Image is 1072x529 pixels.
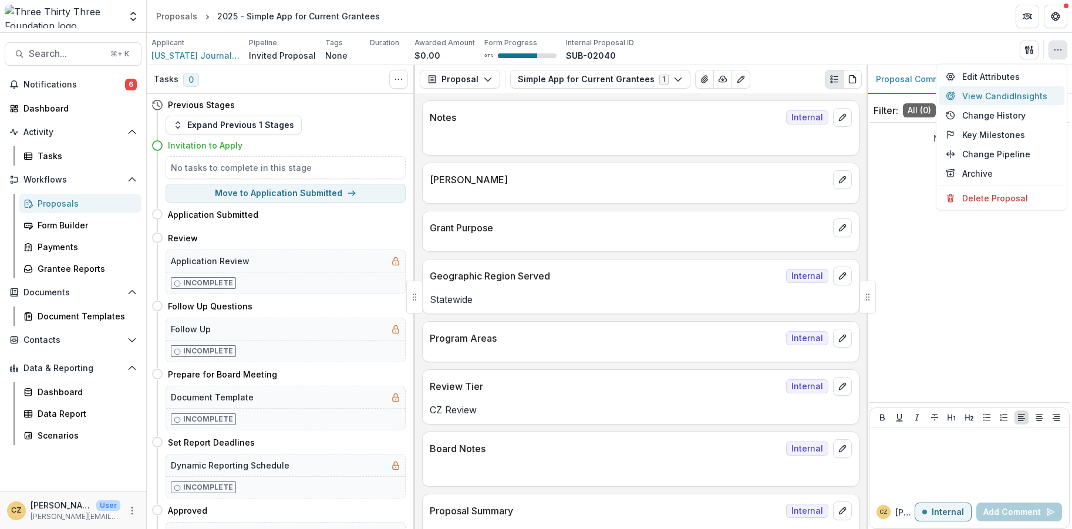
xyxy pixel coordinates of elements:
p: SUB-02040 [566,49,616,62]
button: Get Help [1044,5,1067,28]
a: Scenarios [19,426,141,445]
span: Contacts [23,335,123,345]
h5: Application Review [171,255,250,267]
button: Edit as form [731,70,750,89]
img: Three Thirty Three Foundation logo [5,5,120,28]
p: [PERSON_NAME] [430,173,828,187]
button: Underline [892,410,906,424]
p: Incomplete [183,414,233,424]
button: Open Contacts [5,331,141,349]
div: Dashboard [38,386,132,398]
button: edit [833,218,852,237]
button: Ordered List [997,410,1011,424]
p: Invited Proposal [249,49,316,62]
p: User [96,500,120,511]
p: Incomplete [183,278,233,288]
button: Open entity switcher [125,5,141,28]
button: Simple App for Current Grantees1 [510,70,690,89]
p: Form Progress [484,38,537,48]
button: Open Activity [5,123,141,141]
span: Internal [786,442,828,456]
p: Board Notes [430,442,781,456]
h4: Review [168,232,198,244]
button: edit [833,377,852,396]
span: Internal [786,269,828,283]
h4: Previous Stages [168,99,235,111]
div: Scenarios [38,429,132,442]
a: Payments [19,237,141,257]
p: Duration [370,38,399,48]
button: edit [833,439,852,458]
span: 0 [183,73,199,87]
p: Awarded Amount [414,38,475,48]
h4: Follow Up Questions [168,300,252,312]
div: ⌘ + K [108,48,132,60]
a: Dashboard [19,382,141,402]
span: Workflows [23,175,123,185]
button: PDF view [843,70,862,89]
h4: Prepare for Board Meeting [168,368,277,380]
p: $0.00 [414,49,440,62]
div: Form Builder [38,219,132,231]
div: Tasks [38,150,132,162]
p: Incomplete [183,482,233,493]
button: Italicize [910,410,924,424]
h4: Application Submitted [168,208,258,221]
button: edit [833,329,852,348]
a: Proposals [19,194,141,213]
button: Partners [1016,5,1039,28]
nav: breadcrumb [151,8,385,25]
h5: Dynamic Reporting Schedule [171,459,289,471]
button: View Attached Files [695,70,714,89]
p: [PERSON_NAME][EMAIL_ADDRESS][DOMAIN_NAME] [31,511,120,522]
a: Proposals [151,8,202,25]
a: Tasks [19,146,141,166]
span: Activity [23,127,123,137]
div: 2025 - Simple App for Current Grantees [217,10,380,22]
button: edit [833,501,852,520]
button: Open Workflows [5,170,141,189]
p: Pipeline [249,38,277,48]
button: Move to Application Submitted [166,184,406,203]
button: Notifications6 [5,75,141,94]
span: Internal [786,110,828,124]
button: Align Right [1049,410,1063,424]
p: [PERSON_NAME] [895,506,915,518]
button: Open Documents [5,283,141,302]
button: Align Left [1014,410,1029,424]
a: Grantee Reports [19,259,141,278]
button: Strike [928,410,942,424]
a: Dashboard [5,99,141,118]
button: Bold [875,410,889,424]
p: [PERSON_NAME] [31,499,92,511]
p: Program Areas [430,331,781,345]
span: Internal [786,504,828,518]
span: Data & Reporting [23,363,123,373]
button: Heading 1 [945,410,959,424]
div: Document Templates [38,310,132,322]
p: Filter: [874,103,898,117]
span: Internal [786,379,828,393]
span: Search... [29,48,103,59]
button: edit [833,108,852,127]
button: Proposal Comments [867,65,987,94]
button: Proposal [420,70,500,89]
div: Christine Zachai [879,509,888,515]
div: Grantee Reports [38,262,132,275]
a: Data Report [19,404,141,423]
p: Statewide [430,292,852,306]
button: Heading 2 [962,410,976,424]
div: Payments [38,241,132,253]
span: Internal [786,331,828,345]
p: Review Tier [430,379,781,393]
p: Grant Purpose [430,221,828,235]
span: All ( 0 ) [903,103,936,117]
span: Notifications [23,80,125,90]
button: Align Center [1032,410,1046,424]
button: Open Data & Reporting [5,359,141,378]
p: CZ Review [430,403,852,417]
a: [US_STATE] Journalism Trust [151,49,240,62]
p: Tags [325,38,343,48]
button: edit [833,170,852,189]
span: 6 [125,79,137,90]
